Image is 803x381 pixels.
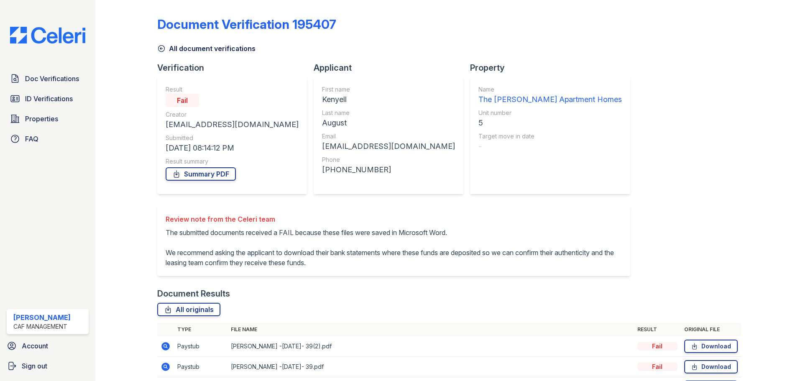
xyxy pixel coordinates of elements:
[166,94,199,107] div: Fail
[174,336,228,357] td: Paystub
[157,288,230,299] div: Document Results
[174,323,228,336] th: Type
[22,341,48,351] span: Account
[166,119,299,130] div: [EMAIL_ADDRESS][DOMAIN_NAME]
[157,17,336,32] div: Document Verification 195407
[637,363,678,371] div: Fail
[684,360,738,373] a: Download
[166,85,299,94] div: Result
[166,228,622,268] p: The submitted documents received a FAIL because these files were saved in Microsoft Word. We reco...
[314,62,470,74] div: Applicant
[166,214,622,224] div: Review note from the Celeri team
[470,62,637,74] div: Property
[681,323,741,336] th: Original file
[13,312,71,322] div: [PERSON_NAME]
[478,85,622,94] div: Name
[322,164,455,176] div: [PHONE_NUMBER]
[684,340,738,353] a: Download
[3,358,92,374] a: Sign out
[13,322,71,331] div: CAF Management
[478,141,622,152] div: -
[3,338,92,354] a: Account
[228,336,634,357] td: [PERSON_NAME] -[DATE]- 39(2).pdf
[157,62,314,74] div: Verification
[3,27,92,43] img: CE_Logo_Blue-a8612792a0a2168367f1c8372b55b34899dd931a85d93a1a3d3e32e68fde9ad4.png
[7,110,89,127] a: Properties
[7,70,89,87] a: Doc Verifications
[322,156,455,164] div: Phone
[22,361,47,371] span: Sign out
[166,134,299,142] div: Submitted
[322,141,455,152] div: [EMAIL_ADDRESS][DOMAIN_NAME]
[478,109,622,117] div: Unit number
[322,85,455,94] div: First name
[166,142,299,154] div: [DATE] 08:14:12 PM
[166,157,299,166] div: Result summary
[25,134,38,144] span: FAQ
[768,348,795,373] iframe: chat widget
[478,117,622,129] div: 5
[25,114,58,124] span: Properties
[634,323,681,336] th: Result
[322,109,455,117] div: Last name
[166,110,299,119] div: Creator
[637,342,678,350] div: Fail
[174,357,228,377] td: Paystub
[322,117,455,129] div: August
[157,43,256,54] a: All document verifications
[7,90,89,107] a: ID Verifications
[322,94,455,105] div: Kenyell
[478,132,622,141] div: Target move in date
[7,130,89,147] a: FAQ
[25,94,73,104] span: ID Verifications
[166,167,236,181] a: Summary PDF
[157,303,220,316] a: All originals
[228,323,634,336] th: File name
[322,132,455,141] div: Email
[478,94,622,105] div: The [PERSON_NAME] Apartment Homes
[478,85,622,105] a: Name The [PERSON_NAME] Apartment Homes
[228,357,634,377] td: [PERSON_NAME] -[DATE]- 39.pdf
[25,74,79,84] span: Doc Verifications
